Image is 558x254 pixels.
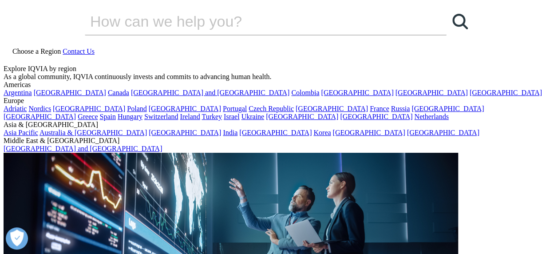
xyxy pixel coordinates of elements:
[291,89,319,96] a: Colombia
[131,89,289,96] a: [GEOGRAPHIC_DATA] and [GEOGRAPHIC_DATA]
[4,129,38,136] a: Asia Pacific
[4,89,32,96] a: Argentina
[85,8,421,35] input: Search
[4,137,554,145] div: Middle East & [GEOGRAPHIC_DATA]
[127,105,146,112] a: Poland
[296,105,368,112] a: [GEOGRAPHIC_DATA]
[223,105,247,112] a: Portugal
[28,105,51,112] a: Nordics
[452,14,468,29] svg: Search
[396,89,468,96] a: [GEOGRAPHIC_DATA]
[412,105,484,112] a: [GEOGRAPHIC_DATA]
[391,105,410,112] a: Russia
[40,129,147,136] a: Australia & [GEOGRAPHIC_DATA]
[266,113,338,120] a: [GEOGRAPHIC_DATA]
[99,113,115,120] a: Spain
[4,113,76,120] a: [GEOGRAPHIC_DATA]
[241,113,265,120] a: Ukraine
[144,113,178,120] a: Switzerland
[34,89,106,96] a: [GEOGRAPHIC_DATA]
[470,89,542,96] a: [GEOGRAPHIC_DATA]
[118,113,142,120] a: Hungary
[53,105,125,112] a: [GEOGRAPHIC_DATA]
[340,113,412,120] a: [GEOGRAPHIC_DATA]
[202,113,222,120] a: Turkey
[4,97,554,105] div: Europe
[447,8,473,35] a: Search
[332,129,405,136] a: [GEOGRAPHIC_DATA]
[4,105,27,112] a: Adriatic
[224,113,240,120] a: Israel
[4,145,162,152] a: [GEOGRAPHIC_DATA] and [GEOGRAPHIC_DATA]
[149,105,221,112] a: [GEOGRAPHIC_DATA]
[414,113,448,120] a: Netherlands
[313,129,331,136] a: Korea
[4,65,554,73] div: Explore IQVIA by region
[149,129,221,136] a: [GEOGRAPHIC_DATA]
[6,227,28,250] button: Ouvrir le centre de préférences
[223,129,237,136] a: India
[4,73,554,81] div: As a global community, IQVIA continuously invests and commits to advancing human health.
[78,113,98,120] a: Greece
[249,105,294,112] a: Czech Republic
[321,89,393,96] a: [GEOGRAPHIC_DATA]
[108,89,129,96] a: Canada
[370,105,389,112] a: France
[4,81,554,89] div: Americas
[4,121,554,129] div: Asia & [GEOGRAPHIC_DATA]
[407,129,479,136] a: [GEOGRAPHIC_DATA]
[12,48,61,55] span: Choose a Region
[63,48,95,55] a: Contact Us
[239,129,312,136] a: [GEOGRAPHIC_DATA]
[180,113,200,120] a: Ireland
